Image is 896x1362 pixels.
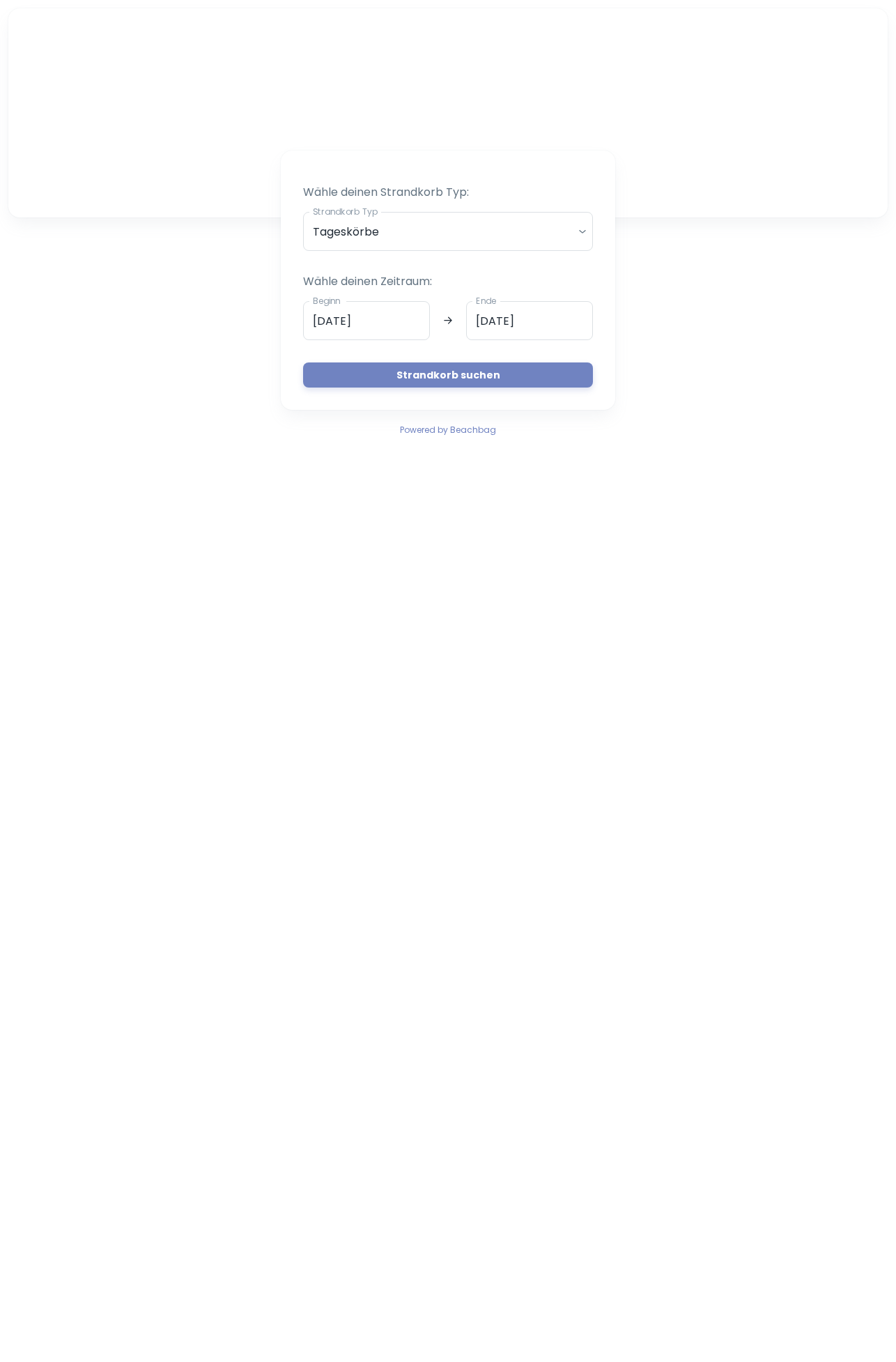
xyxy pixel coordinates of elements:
[466,301,593,340] input: dd.mm.yyyy
[313,206,378,217] label: Strandkorb Typ
[400,424,496,436] span: Powered by Beachbag
[303,184,593,201] p: Wähle deinen Strandkorb Typ:
[303,212,593,251] div: Tageskörbe
[400,421,496,438] a: Powered by Beachbag
[303,362,593,388] button: Strandkorb suchen
[313,295,341,307] label: Beginn
[303,273,593,290] p: Wähle deinen Zeitraum:
[476,295,496,307] label: Ende
[303,301,430,340] input: dd.mm.yyyy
